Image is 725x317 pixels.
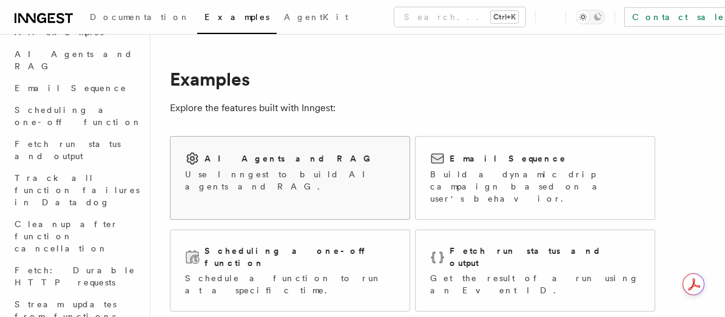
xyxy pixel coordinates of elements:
[204,12,269,22] span: Examples
[10,167,143,213] a: Track all function failures in Datadog
[15,105,142,127] span: Scheduling a one-off function
[284,12,348,22] span: AgentKit
[10,213,143,259] a: Cleanup after function cancellation
[415,136,655,220] a: Email SequenceBuild a dynamic drip campaign based on a user's behavior.
[170,68,655,90] h1: Examples
[450,152,567,165] h2: Email Sequence
[10,43,143,77] a: AI Agents and RAG
[15,49,133,71] span: AI Agents and RAG
[15,139,121,161] span: Fetch run status and output
[415,230,655,312] a: Fetch run status and outputGet the result of a run using an Event ID.
[204,245,395,269] h2: Scheduling a one-off function
[450,245,640,269] h2: Fetch run status and output
[10,259,143,293] a: Fetch: Durable HTTP requests
[15,265,135,287] span: Fetch: Durable HTTP requests
[185,168,395,193] p: Use Inngest to build AI agents and RAG.
[15,173,140,207] span: Track all function failures in Datadog
[170,100,655,117] p: Explore the features built with Inngest:
[197,4,277,34] a: Examples
[170,136,410,220] a: AI Agents and RAGUse Inngest to build AI agents and RAG.
[10,133,143,167] a: Fetch run status and output
[15,83,127,93] span: Email Sequence
[204,152,377,165] h2: AI Agents and RAG
[170,230,410,312] a: Scheduling a one-off functionSchedule a function to run at a specific time.
[430,272,640,296] p: Get the result of a run using an Event ID.
[10,99,143,133] a: Scheduling a one-off function
[430,168,640,205] p: Build a dynamic drip campaign based on a user's behavior.
[491,11,518,23] kbd: Ctrl+K
[10,77,143,99] a: Email Sequence
[576,10,605,24] button: Toggle dark mode
[277,4,356,33] a: AgentKit
[90,12,190,22] span: Documentation
[83,4,197,33] a: Documentation
[394,7,525,27] button: Search...Ctrl+K
[185,272,395,296] p: Schedule a function to run at a specific time.
[15,219,118,253] span: Cleanup after function cancellation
